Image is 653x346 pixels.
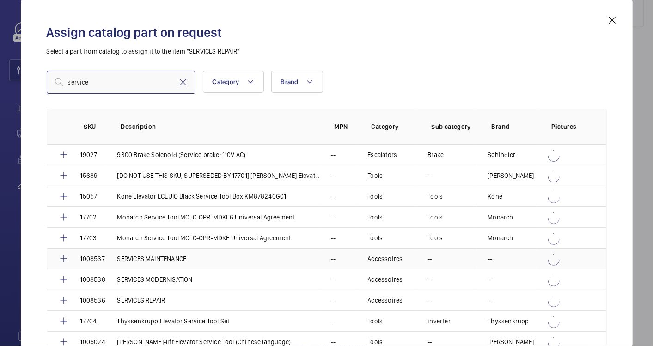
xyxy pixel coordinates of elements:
[331,254,336,263] p: --
[117,296,165,305] p: SERVICES REPAIR
[80,296,105,305] p: 1008536
[331,233,336,243] p: --
[203,71,264,93] button: Category
[428,192,443,201] p: Tools
[331,212,336,222] p: --
[331,150,336,159] p: --
[331,275,336,284] p: --
[488,212,513,222] p: Monarch
[335,122,357,131] p: MPN
[488,233,513,243] p: Monarch
[331,192,336,201] p: --
[428,254,433,263] p: --
[271,71,323,93] button: Brand
[368,254,403,263] p: Accessoires
[117,171,320,180] p: [DO NOT USE THIS SKU, SUPERSEDED BY 17701] [PERSON_NAME] Elevator Blue Services Tool Unlimited Ty...
[432,122,477,131] p: Sub category
[428,150,444,159] p: Brake
[281,78,299,85] span: Brand
[368,212,383,222] p: Tools
[552,122,588,131] p: Pictures
[368,171,383,180] p: Tools
[488,296,493,305] p: --
[368,233,383,243] p: Tools
[117,212,295,222] p: Monarch Service Tool MCTC-OPR-MDKE6 Universal Agreement
[47,24,607,41] h2: Assign catalog part on request
[84,122,106,131] p: SKU
[80,192,98,201] p: 15057
[80,171,98,180] p: 15689
[117,275,193,284] p: SERVICES MODERNISATION
[80,233,97,243] p: 17703
[47,71,195,94] input: Find a part
[488,192,503,201] p: Kone
[488,275,493,284] p: --
[47,47,607,56] p: Select a part from catalog to assign it to the item "SERVICES REPAIR"
[117,316,230,326] p: Thyssenkrupp Elevator Service Tool Set
[121,122,320,131] p: Description
[372,122,417,131] p: Category
[117,233,291,243] p: Monarch Service Tool MCTC-OPR-MDKE Universal Agreement
[428,275,433,284] p: --
[488,254,493,263] p: --
[428,233,443,243] p: Tools
[331,296,336,305] p: --
[80,316,97,326] p: 17704
[117,192,287,201] p: Kone Elevator LCEUIO Black Service Tool Box KM878240G01
[80,212,97,222] p: 17702
[331,316,336,326] p: --
[117,150,246,159] p: 9300 Brake Solenoid (Service brake: 110V AC)
[428,296,433,305] p: --
[428,171,433,180] p: --
[368,316,383,326] p: Tools
[368,192,383,201] p: Tools
[331,171,336,180] p: --
[368,275,403,284] p: Accessoires
[492,122,537,131] p: Brand
[80,254,105,263] p: 1008537
[80,275,105,284] p: 1008538
[80,150,98,159] p: 19027
[368,296,403,305] p: Accessoires
[428,316,451,326] p: inverter
[368,150,397,159] p: Escalators
[213,78,239,85] span: Category
[488,150,516,159] p: Schindler
[488,316,529,326] p: Thyssenkrupp
[488,171,534,180] p: [PERSON_NAME]
[117,254,187,263] p: SERVICES MAINTENANCE
[428,212,443,222] p: Tools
